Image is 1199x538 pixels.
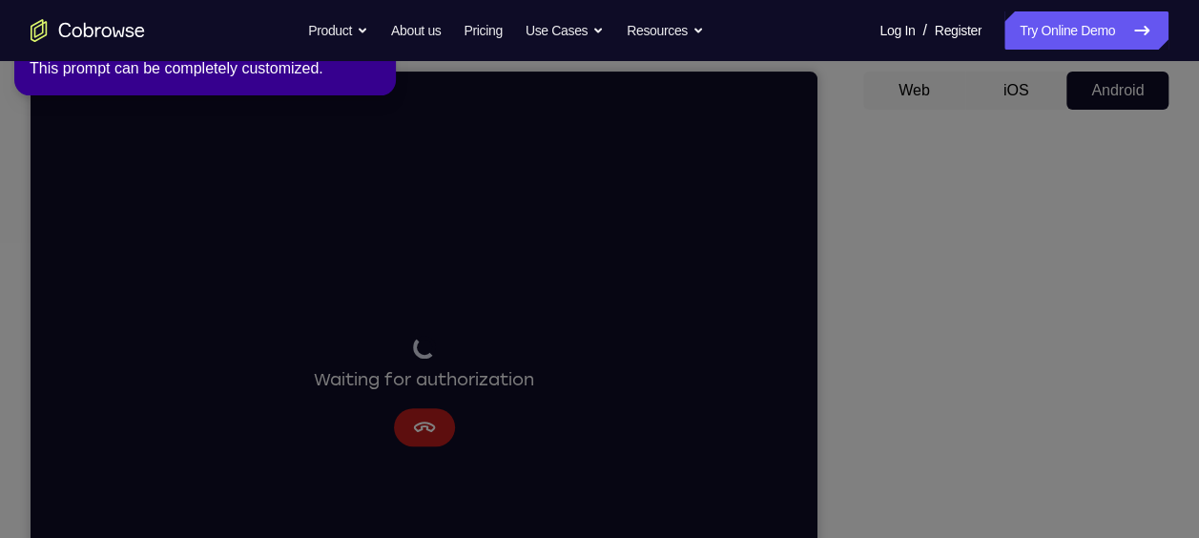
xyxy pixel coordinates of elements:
[308,11,368,50] button: Product
[1004,11,1168,50] a: Try Online Demo
[391,11,441,50] a: About us
[922,19,926,42] span: /
[464,11,502,50] a: Pricing
[879,11,915,50] a: Log In
[363,337,424,375] button: Cancel
[526,11,604,50] button: Use Cases
[31,19,145,42] a: Go to the home page
[935,11,982,50] a: Register
[283,264,504,321] div: Waiting for authorization
[627,11,704,50] button: Resources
